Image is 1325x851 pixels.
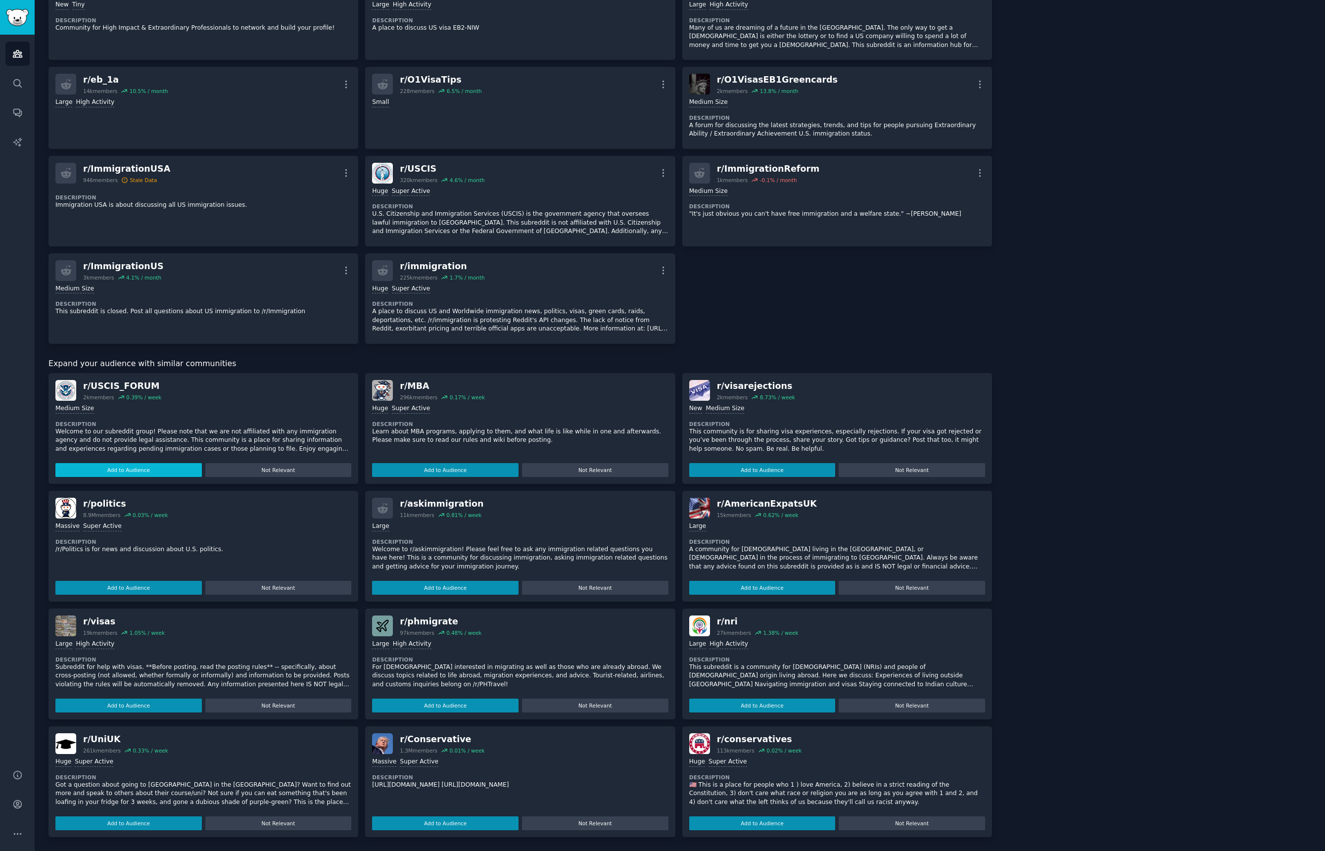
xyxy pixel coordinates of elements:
[76,98,114,107] div: High Activity
[83,380,161,392] div: r/ USCIS_FORUM
[447,88,482,95] div: 6.5 % / month
[709,757,747,767] div: Super Active
[372,733,393,754] img: Conservative
[393,0,431,10] div: High Activity
[55,201,351,210] p: Immigration USA is about discussing all US immigration issues.
[689,699,836,712] button: Add to Audience
[205,699,352,712] button: Not Relevant
[372,522,389,531] div: Large
[689,427,985,454] p: This community is for sharing visa experiences, especially rejections. If your visa got rejected ...
[55,421,351,427] dt: Description
[205,463,352,477] button: Not Relevant
[55,781,351,807] p: Got a question about going to [GEOGRAPHIC_DATA] in the [GEOGRAPHIC_DATA]? Want to find out more a...
[689,463,836,477] button: Add to Audience
[372,615,393,636] img: phmigrate
[717,733,802,746] div: r/ conservatives
[689,663,985,689] p: This subreddit is a community for [DEMOGRAPHIC_DATA] (NRIs) and people of [DEMOGRAPHIC_DATA] orig...
[839,816,985,830] button: Not Relevant
[372,463,519,477] button: Add to Audience
[83,163,170,175] div: r/ ImmigrationUSA
[133,512,168,519] div: 0.03 % / week
[717,380,795,392] div: r/ visarejections
[689,380,710,401] img: visarejections
[55,663,351,689] p: Subreddit for help with visas. **Before posting, read the posting rules** -- specifically, about ...
[689,615,710,636] img: nri
[83,177,118,184] div: 946 members
[689,24,985,50] p: Many of us are dreaming of a future in the [GEOGRAPHIC_DATA]. The only way to get a [DEMOGRAPHIC_...
[205,581,352,595] button: Not Relevant
[689,781,985,807] p: 🇺🇲 This is a place for people who 1 ) love America, 2) believe in a strict reading of the Constit...
[689,17,985,24] dt: Description
[55,699,202,712] button: Add to Audience
[839,463,985,477] button: Not Relevant
[55,581,202,595] button: Add to Audience
[400,733,484,746] div: r/ Conservative
[689,98,728,107] div: Medium Size
[400,757,438,767] div: Super Active
[400,274,437,281] div: 225k members
[717,88,748,95] div: 2k members
[55,774,351,781] dt: Description
[372,774,668,781] dt: Description
[83,615,165,628] div: r/ visas
[55,463,202,477] button: Add to Audience
[55,24,351,33] p: Community for High Impact & Extraordinary Professionals to network and build your profile!
[450,177,485,184] div: 4.6 % / month
[392,284,430,294] div: Super Active
[400,512,434,519] div: 11k members
[717,177,748,184] div: 1k members
[400,177,437,184] div: 320k members
[522,699,668,712] button: Not Relevant
[372,203,668,210] dt: Description
[372,656,668,663] dt: Description
[400,74,481,86] div: r/ O1VisaTips
[76,640,114,649] div: High Activity
[392,187,430,196] div: Super Active
[372,17,668,24] dt: Description
[689,498,710,519] img: AmericanExpatsUK
[133,747,168,754] div: 0.33 % / week
[710,640,748,649] div: High Activity
[83,74,168,86] div: r/ eb_1a
[393,640,431,649] div: High Activity
[55,300,351,307] dt: Description
[689,774,985,781] dt: Description
[365,253,675,344] a: r/immigration225kmembers1.7% / monthHugeSuper ActiveDescriptionA place to discuss US and Worldwid...
[372,816,519,830] button: Add to Audience
[130,177,157,184] div: Stale Data
[450,274,485,281] div: 1.7 % / month
[400,747,437,754] div: 1.3M members
[83,522,122,531] div: Super Active
[689,421,985,427] dt: Description
[55,380,76,401] img: USCIS_FORUM
[365,67,675,149] a: r/O1VisaTips228members6.5% / monthSmall
[55,640,72,649] div: Large
[83,394,114,401] div: 2k members
[717,74,838,86] div: r/ O1VisasEB1Greencards
[55,545,351,554] p: /r/Politics is for news and discussion about U.S. politics.
[83,88,117,95] div: 14k members
[710,0,748,10] div: High Activity
[689,203,985,210] dt: Description
[130,629,165,636] div: 1.05 % / week
[760,177,797,184] div: -0.1 % / month
[449,747,484,754] div: 0.01 % / week
[689,114,985,121] dt: Description
[706,404,744,414] div: Medium Size
[83,274,114,281] div: 3k members
[83,733,168,746] div: r/ UniUK
[55,98,72,107] div: Large
[689,74,710,95] img: O1VisasEB1Greencards
[717,747,755,754] div: 113k members
[689,187,728,196] div: Medium Size
[689,733,710,754] img: conservatives
[522,816,668,830] button: Not Relevant
[372,699,519,712] button: Add to Audience
[839,699,985,712] button: Not Relevant
[55,522,80,531] div: Massive
[55,194,351,201] dt: Description
[689,757,705,767] div: Huge
[839,581,985,595] button: Not Relevant
[372,210,668,236] p: U.S. Citizenship and Immigration Services (USCIS) is the government agency that oversees lawful i...
[6,9,29,26] img: GummySearch logo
